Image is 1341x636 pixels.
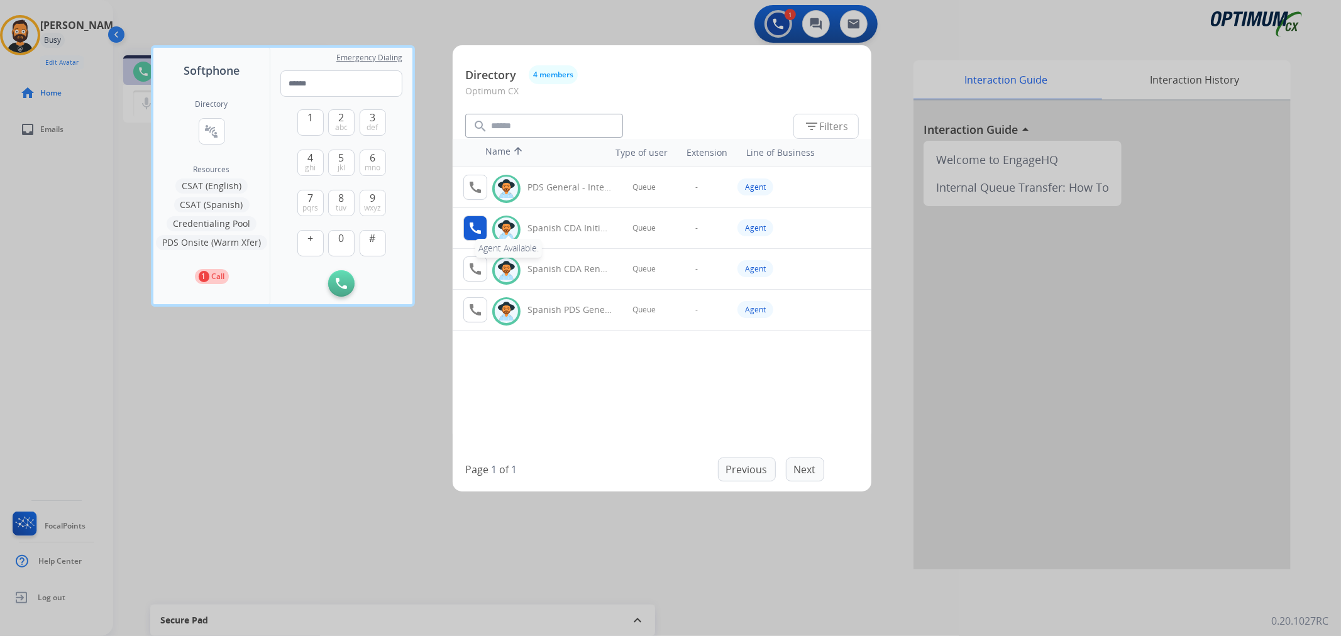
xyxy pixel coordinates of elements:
[475,239,542,258] div: Agent Available.
[196,99,228,109] h2: Directory
[497,261,516,280] img: avatar
[465,462,488,477] p: Page
[370,110,375,125] span: 3
[167,216,257,231] button: Credentialing Pool
[599,140,675,165] th: Type of user
[473,119,488,134] mat-icon: search
[328,150,355,176] button: 5jkl
[156,235,267,250] button: PDS Onsite (Warm Xfer)
[468,302,483,317] mat-icon: call
[339,190,345,206] span: 8
[204,124,219,139] mat-icon: connect_without_contact
[510,145,526,160] mat-icon: arrow_upward
[632,305,656,315] span: Queue
[463,216,487,241] button: Agent Available.
[339,231,345,246] span: 0
[479,139,592,167] th: Name
[737,260,773,277] div: Agent
[339,150,345,165] span: 5
[336,278,347,289] img: call-button
[737,301,773,318] div: Agent
[174,197,250,212] button: CSAT (Spanish)
[465,84,859,107] p: Optimum CX
[370,190,375,206] span: 9
[367,123,378,133] span: def
[212,271,225,282] p: Call
[364,203,381,213] span: wxyz
[804,119,848,134] span: Filters
[360,109,386,136] button: 3def
[302,203,318,213] span: pqrs
[339,110,345,125] span: 2
[370,150,375,165] span: 6
[695,264,698,274] span: -
[360,190,386,216] button: 9wxyz
[307,190,313,206] span: 7
[360,230,386,256] button: #
[632,223,656,233] span: Queue
[328,109,355,136] button: 2abc
[307,110,313,125] span: 1
[632,264,656,274] span: Queue
[195,269,229,284] button: 1Call
[499,462,509,477] p: of
[737,178,773,195] div: Agent
[175,178,248,194] button: CSAT (English)
[468,221,483,236] mat-icon: call
[194,165,230,175] span: Resources
[468,261,483,277] mat-icon: call
[527,181,612,194] div: PDS General - Internal
[335,123,348,133] span: abc
[527,263,612,275] div: Spanish CDA Renewal General - Internal
[737,219,773,236] div: Agent
[328,230,355,256] button: 0
[328,190,355,216] button: 8tuv
[297,150,324,176] button: 4ghi
[497,220,516,239] img: avatar
[360,150,386,176] button: 6mno
[184,62,240,79] span: Softphone
[497,179,516,199] img: avatar
[804,119,819,134] mat-icon: filter_list
[527,304,612,316] div: Spanish PDS General - Internal
[338,163,345,173] span: jkl
[297,109,324,136] button: 1
[307,231,313,246] span: +
[632,182,656,192] span: Queue
[497,302,516,321] img: avatar
[527,222,612,234] div: Spanish CDA Initial General - Internal
[468,180,483,195] mat-icon: call
[370,231,376,246] span: #
[297,230,324,256] button: +
[1271,613,1328,628] p: 0.20.1027RC
[297,190,324,216] button: 7pqrs
[695,305,698,315] span: -
[336,203,347,213] span: tuv
[307,150,313,165] span: 4
[365,163,380,173] span: mno
[529,65,578,84] button: 4 members
[695,182,698,192] span: -
[199,271,209,282] p: 1
[336,53,402,63] span: Emergency Dialing
[465,67,516,84] p: Directory
[695,223,698,233] span: -
[680,140,734,165] th: Extension
[793,114,859,139] button: Filters
[305,163,316,173] span: ghi
[740,140,865,165] th: Line of Business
